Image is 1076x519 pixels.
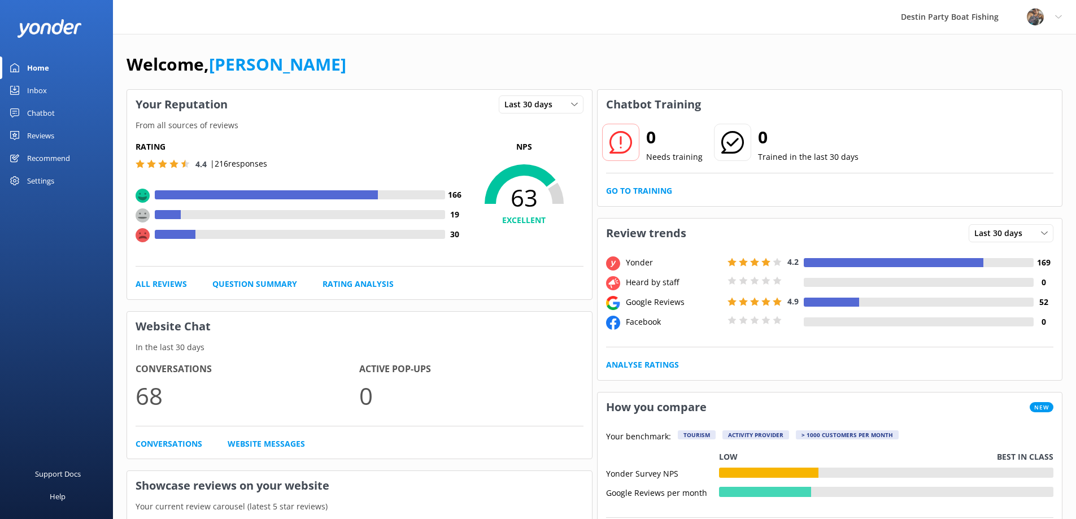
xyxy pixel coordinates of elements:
div: Google Reviews [623,296,725,308]
a: All Reviews [136,278,187,290]
img: 250-1666038197.jpg [1027,8,1044,25]
div: Heard by staff [623,276,725,289]
h4: 52 [1034,296,1053,308]
h3: Website Chat [127,312,592,341]
p: From all sources of reviews [127,119,592,132]
h4: EXCELLENT [465,214,583,226]
h1: Welcome, [127,51,346,78]
span: Last 30 days [504,98,559,111]
div: Settings [27,169,54,192]
span: New [1030,402,1053,412]
p: Best in class [997,451,1053,463]
div: Help [50,485,66,508]
h4: 19 [445,208,465,221]
h4: Conversations [136,362,359,377]
h3: Chatbot Training [598,90,709,119]
p: Your current review carousel (latest 5 star reviews) [127,500,592,513]
div: Yonder [623,256,725,269]
span: 4.4 [195,159,207,169]
p: Needs training [646,151,703,163]
h4: 30 [445,228,465,241]
div: Recommend [27,147,70,169]
p: In the last 30 days [127,341,592,354]
p: 68 [136,377,359,415]
span: 4.9 [787,296,799,307]
h4: 0 [1034,316,1053,328]
h4: 166 [445,189,465,201]
a: Conversations [136,438,202,450]
p: Your benchmark: [606,430,671,444]
span: 4.2 [787,256,799,267]
h4: Active Pop-ups [359,362,583,377]
p: 0 [359,377,583,415]
img: yonder-white-logo.png [17,19,82,38]
h3: Showcase reviews on your website [127,471,592,500]
div: Inbox [27,79,47,102]
a: Go to Training [606,185,672,197]
h5: Rating [136,141,465,153]
div: Reviews [27,124,54,147]
span: 63 [465,184,583,212]
div: Chatbot [27,102,55,124]
h4: 0 [1034,276,1053,289]
p: NPS [465,141,583,153]
div: > 1000 customers per month [796,430,899,439]
div: Support Docs [35,463,81,485]
p: Low [719,451,738,463]
a: Analyse Ratings [606,359,679,371]
p: | 216 responses [210,158,267,170]
a: Rating Analysis [323,278,394,290]
a: [PERSON_NAME] [209,53,346,76]
h4: 169 [1034,256,1053,269]
div: Home [27,56,49,79]
h2: 0 [646,124,703,151]
div: Facebook [623,316,725,328]
a: Website Messages [228,438,305,450]
p: Trained in the last 30 days [758,151,859,163]
span: Last 30 days [974,227,1029,239]
h3: Review trends [598,219,695,248]
div: Google Reviews per month [606,487,719,497]
div: Yonder Survey NPS [606,468,719,478]
div: Activity Provider [722,430,789,439]
div: Tourism [678,430,716,439]
a: Question Summary [212,278,297,290]
h3: Your Reputation [127,90,236,119]
h2: 0 [758,124,859,151]
h3: How you compare [598,392,715,422]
